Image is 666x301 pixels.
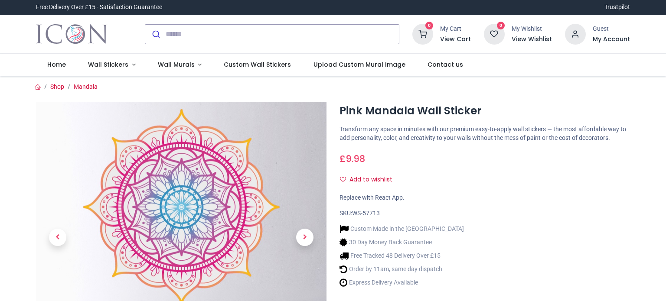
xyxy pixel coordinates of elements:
[412,30,433,37] a: 0
[593,35,630,44] a: My Account
[224,60,291,69] span: Custom Wall Stickers
[36,22,108,46] a: Logo of Icon Wall Stickers
[145,25,166,44] button: Submit
[36,3,162,12] div: Free Delivery Over £15 - Satisfaction Guarantee
[340,224,464,233] li: Custom Made in the [GEOGRAPHIC_DATA]
[593,25,630,33] div: Guest
[47,60,66,69] span: Home
[604,3,630,12] a: Trustpilot
[340,251,464,260] li: Free Tracked 48 Delivery Over £15
[340,194,630,202] div: Replace with React App.
[428,60,463,69] span: Contact us
[49,229,66,246] span: Previous
[340,104,630,118] h1: Pink Mandala Wall Sticker
[74,83,98,90] a: Mandala
[340,265,464,274] li: Order by 11am, same day dispatch
[340,209,630,218] div: SKU:
[296,229,313,246] span: Next
[77,54,147,76] a: Wall Stickers
[352,210,380,217] span: WS-57713
[440,35,471,44] a: View Cart
[340,238,464,247] li: 30 Day Money Back Guarantee
[36,22,108,46] img: Icon Wall Stickers
[340,176,346,182] i: Add to wishlist
[313,60,405,69] span: Upload Custom Mural Image
[497,22,505,30] sup: 0
[158,60,195,69] span: Wall Murals
[340,152,365,165] span: £
[425,22,434,30] sup: 0
[340,125,630,142] p: Transform any space in minutes with our premium easy-to-apply wall stickers — the most affordable...
[50,83,64,90] a: Shop
[340,278,464,287] li: Express Delivery Available
[440,25,471,33] div: My Cart
[340,172,400,187] button: Add to wishlistAdd to wishlist
[147,54,213,76] a: Wall Murals
[484,30,505,37] a: 0
[512,35,552,44] a: View Wishlist
[346,152,365,165] span: 9.98
[512,25,552,33] div: My Wishlist
[88,60,128,69] span: Wall Stickers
